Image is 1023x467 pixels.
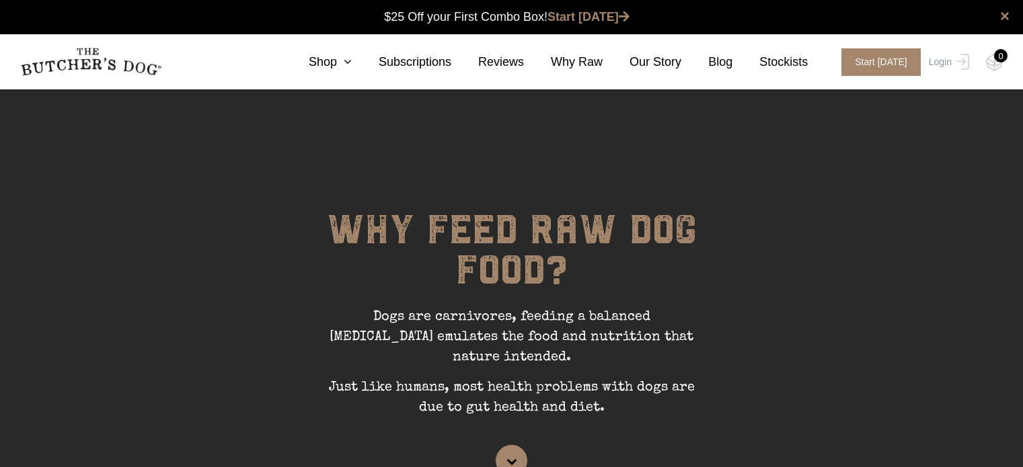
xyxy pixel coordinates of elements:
[310,307,714,378] p: Dogs are carnivores, feeding a balanced [MEDICAL_DATA] emulates the food and nutrition that natur...
[282,53,352,71] a: Shop
[925,48,969,76] a: Login
[828,48,925,76] a: Start [DATE]
[732,53,808,71] a: Stockists
[1000,8,1010,24] a: close
[994,49,1008,62] div: 0
[352,53,451,71] a: Subscriptions
[310,378,714,428] p: Just like humans, most health problems with dogs are due to gut health and diet.
[310,210,714,307] h1: WHY FEED RAW DOG FOOD?
[986,54,1003,71] img: TBD_Cart-Empty.png
[451,53,524,71] a: Reviews
[603,53,681,71] a: Our Story
[841,48,921,76] span: Start [DATE]
[681,53,732,71] a: Blog
[547,10,630,24] a: Start [DATE]
[524,53,603,71] a: Why Raw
